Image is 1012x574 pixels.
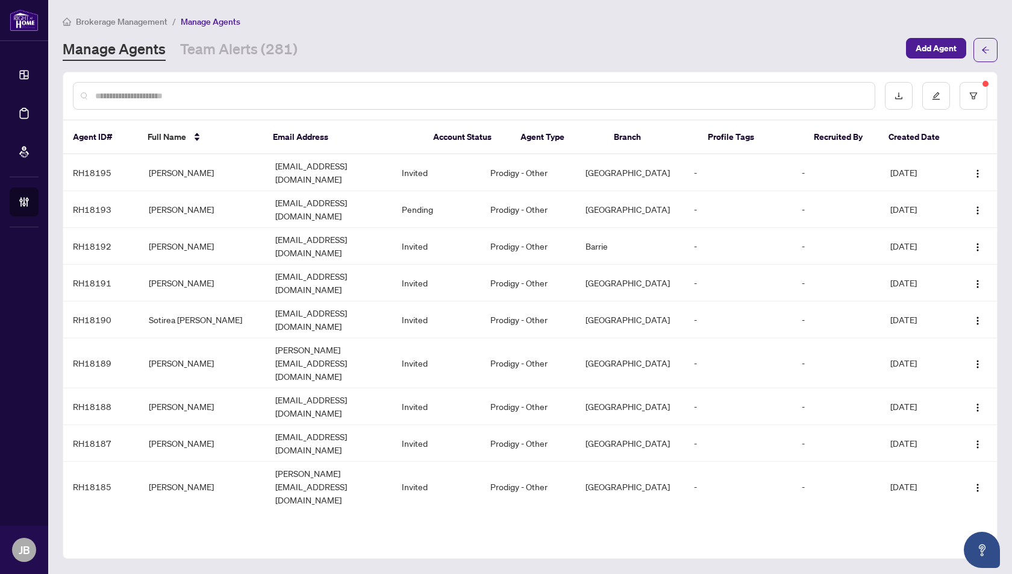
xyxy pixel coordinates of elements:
a: Team Alerts (281) [180,39,298,61]
td: Prodigy - Other [481,301,576,338]
img: Logo [973,169,982,178]
span: JB [19,541,30,558]
th: Account Status [423,121,511,154]
td: Prodigy - Other [481,425,576,462]
th: Agent Type [511,121,605,154]
td: Pending [392,191,481,228]
td: RH18195 [63,154,139,191]
img: Logo [973,206,982,215]
a: Manage Agents [63,39,166,61]
td: Barrie [576,228,685,265]
td: [GEOGRAPHIC_DATA] [576,265,685,301]
span: filter [969,92,978,100]
img: Logo [973,316,982,326]
td: RH18188 [63,388,139,425]
td: Prodigy - Other [481,265,576,301]
td: [PERSON_NAME][EMAIL_ADDRESS][DOMAIN_NAME] [266,338,392,388]
td: [PERSON_NAME] [139,388,266,425]
td: [DATE] [881,301,957,338]
td: [PERSON_NAME] [139,338,266,388]
span: Full Name [148,130,186,143]
td: RH18192 [63,228,139,265]
td: [PERSON_NAME] [139,462,266,512]
span: arrow-left [981,46,990,54]
td: Prodigy - Other [481,228,576,265]
td: - [684,191,792,228]
td: [EMAIL_ADDRESS][DOMAIN_NAME] [266,265,392,301]
td: - [792,301,881,338]
td: [PERSON_NAME] [139,265,266,301]
th: Email Address [263,121,423,154]
td: [PERSON_NAME] [139,191,266,228]
td: [DATE] [881,425,957,462]
th: Agent ID# [63,121,138,154]
th: Branch [604,121,698,154]
td: Invited [392,462,481,512]
button: Logo [968,273,987,292]
td: [DATE] [881,228,957,265]
td: - [684,388,792,425]
th: Full Name [138,121,263,154]
td: - [792,265,881,301]
td: Prodigy - Other [481,462,576,512]
td: [EMAIL_ADDRESS][DOMAIN_NAME] [266,425,392,462]
button: Logo [968,397,987,416]
td: [DATE] [881,265,957,301]
td: Prodigy - Other [481,338,576,388]
td: - [792,338,881,388]
td: - [792,228,881,265]
td: [GEOGRAPHIC_DATA] [576,388,685,425]
td: - [684,425,792,462]
td: [DATE] [881,154,957,191]
td: - [792,154,881,191]
td: RH18187 [63,425,139,462]
td: [EMAIL_ADDRESS][DOMAIN_NAME] [266,191,392,228]
td: - [684,154,792,191]
td: - [792,425,881,462]
img: logo [10,9,39,31]
td: RH18190 [63,301,139,338]
td: Invited [392,388,481,425]
button: Logo [968,236,987,256]
td: - [684,301,792,338]
img: Logo [973,242,982,252]
td: Invited [392,154,481,191]
button: Logo [968,477,987,496]
td: [PERSON_NAME] [139,154,266,191]
td: - [792,191,881,228]
td: RH18193 [63,191,139,228]
button: Open asap [964,532,1000,568]
span: Brokerage Management [76,16,167,27]
td: Invited [392,301,481,338]
button: edit [922,82,950,110]
img: Logo [973,483,982,493]
th: Profile Tags [698,121,804,154]
th: Created Date [879,121,954,154]
img: Logo [973,403,982,412]
td: [PERSON_NAME] [139,228,266,265]
span: download [895,92,903,100]
td: [GEOGRAPHIC_DATA] [576,154,685,191]
td: [GEOGRAPHIC_DATA] [576,425,685,462]
td: - [684,462,792,512]
button: filter [960,82,987,110]
span: Add Agent [916,39,957,58]
li: / [172,14,176,28]
td: - [684,265,792,301]
td: Prodigy - Other [481,388,576,425]
td: - [792,462,881,512]
td: Invited [392,265,481,301]
td: - [684,228,792,265]
button: download [885,82,913,110]
td: [GEOGRAPHIC_DATA] [576,301,685,338]
td: RH18185 [63,462,139,512]
td: - [792,388,881,425]
td: Prodigy - Other [481,154,576,191]
td: [EMAIL_ADDRESS][DOMAIN_NAME] [266,228,392,265]
button: Add Agent [906,38,966,58]
td: [PERSON_NAME][EMAIL_ADDRESS][DOMAIN_NAME] [266,462,392,512]
td: RH18189 [63,338,139,388]
img: Logo [973,279,982,289]
td: [GEOGRAPHIC_DATA] [576,338,685,388]
td: [DATE] [881,462,957,512]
